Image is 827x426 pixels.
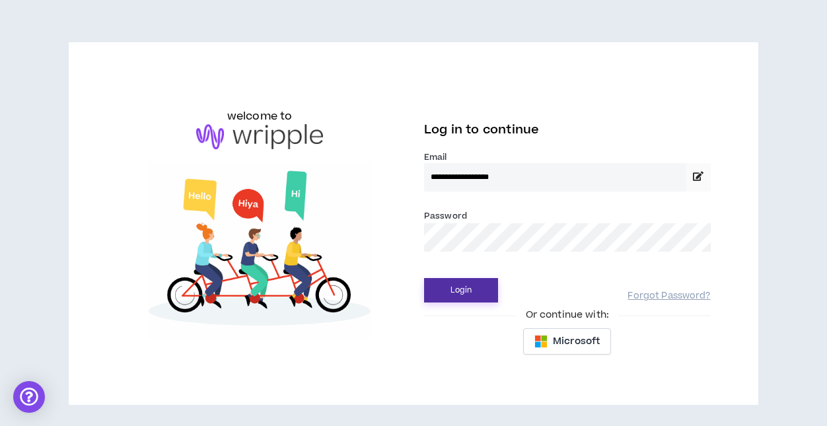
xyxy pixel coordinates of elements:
span: Microsoft [553,334,600,349]
img: logo-brand.png [196,124,323,149]
span: Or continue with: [517,308,618,322]
label: Password [424,210,467,222]
span: Log in to continue [424,122,539,138]
img: Welcome to Wripple [116,162,403,339]
div: Open Intercom Messenger [13,381,45,413]
button: Microsoft [523,328,611,355]
h6: welcome to [227,108,293,124]
a: Forgot Password? [628,290,710,302]
label: Email [424,151,711,163]
button: Login [424,278,498,302]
